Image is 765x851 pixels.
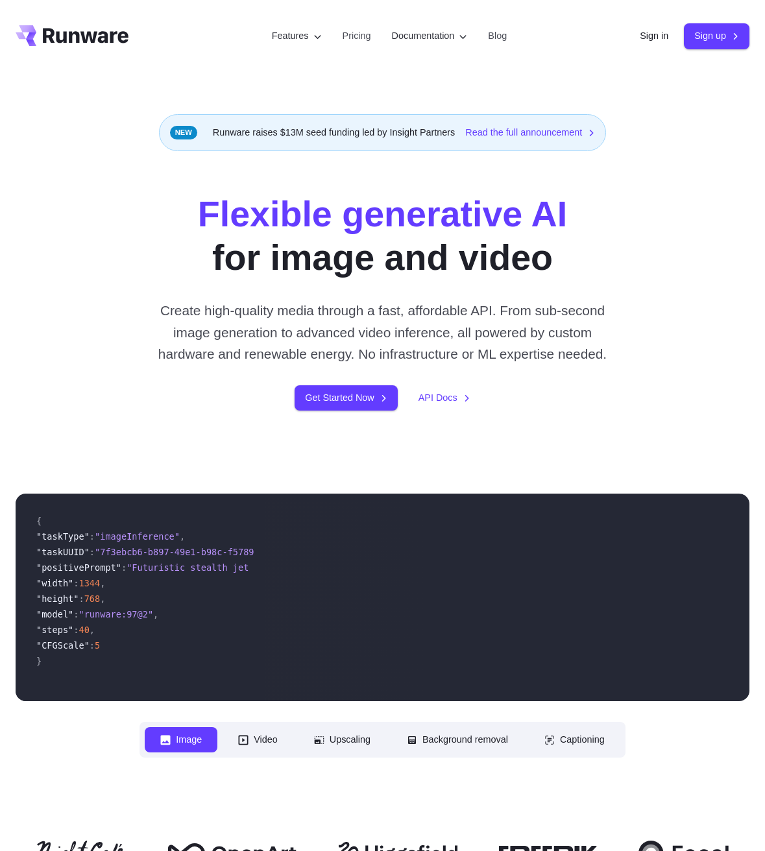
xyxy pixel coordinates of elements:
[145,727,217,752] button: Image
[79,625,89,635] span: 40
[295,385,397,411] a: Get Started Now
[148,300,618,365] p: Create high-quality media through a fast, affordable API. From sub-second image generation to adv...
[36,531,90,542] span: "taskType"
[465,125,595,140] a: Read the full announcement
[529,727,620,752] button: Captioning
[36,656,42,666] span: }
[36,625,73,635] span: "steps"
[36,547,90,557] span: "taskUUID"
[223,727,293,752] button: Video
[391,727,524,752] button: Background removal
[127,562,610,573] span: "Futuristic stealth jet streaking through a neon-lit cityscape with glowing purple exhaust"
[84,593,101,604] span: 768
[36,640,90,651] span: "CFGScale"
[392,29,468,43] label: Documentation
[79,593,84,604] span: :
[90,547,95,557] span: :
[73,609,79,619] span: :
[272,29,322,43] label: Features
[298,727,386,752] button: Upscaling
[95,640,100,651] span: 5
[90,531,95,542] span: :
[159,114,607,151] div: Runware raises $13M seed funding led by Insight Partners
[100,578,105,588] span: ,
[36,609,73,619] span: "model"
[198,194,567,234] strong: Flexible generative AI
[90,625,95,635] span: ,
[36,593,79,604] span: "height"
[73,578,79,588] span: :
[100,593,105,604] span: ,
[79,578,100,588] span: 1344
[95,531,180,542] span: "imageInference"
[79,609,153,619] span: "runware:97@2"
[36,516,42,526] span: {
[121,562,127,573] span: :
[95,547,297,557] span: "7f3ebcb6-b897-49e1-b98c-f5789d2d40d7"
[16,25,128,46] a: Go to /
[419,390,470,405] a: API Docs
[488,29,507,43] a: Blog
[343,29,371,43] a: Pricing
[180,531,185,542] span: ,
[90,640,95,651] span: :
[640,29,668,43] a: Sign in
[153,609,158,619] span: ,
[198,193,567,279] h1: for image and video
[73,625,79,635] span: :
[36,562,121,573] span: "positivePrompt"
[684,23,749,49] a: Sign up
[36,578,73,588] span: "width"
